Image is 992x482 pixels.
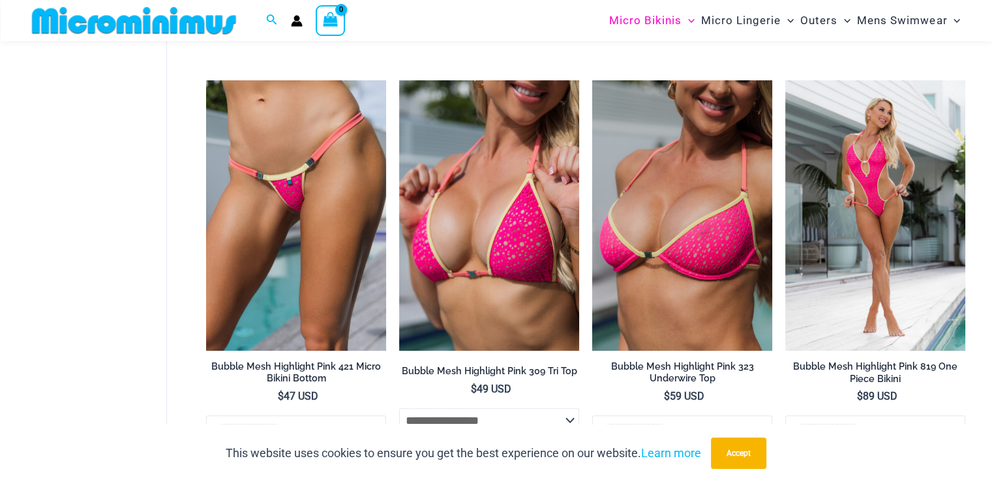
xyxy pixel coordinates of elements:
a: Learn more [641,446,701,460]
a: View Shopping Cart, empty [316,5,346,35]
img: Bubble Mesh Highlight Pink 421 Micro 01 [206,80,386,351]
span: Outers [800,4,837,37]
img: Bubble Mesh Highlight Pink 323 Top 01 [592,80,772,351]
bdi: 47 USD [278,390,318,402]
a: Bubble Mesh Highlight Pink 323 Underwire Top [592,361,772,390]
span: Menu Toggle [781,4,794,37]
a: Bubble Mesh Highlight Pink 819 One Piece Bikini [785,361,965,390]
img: Bubble Mesh Highlight Pink 309 Top 01 [399,80,579,351]
a: Bubble Mesh Highlight Pink 421 Micro 01Bubble Mesh Highlight Pink 421 Micro 02Bubble Mesh Highlig... [206,80,386,351]
nav: Site Navigation [604,2,966,39]
h2: Bubble Mesh Highlight Pink 819 One Piece Bikini [785,361,965,385]
span: $ [857,390,863,402]
span: Menu Toggle [947,4,960,37]
button: Accept [711,438,766,469]
a: Bubble Mesh Highlight Pink 323 Top 01Bubble Mesh Highlight Pink 323 Top 421 Micro 01Bubble Mesh H... [592,80,772,351]
span: $ [278,390,284,402]
span: Menu Toggle [682,4,695,37]
span: Menu Toggle [837,4,850,37]
a: Mens SwimwearMenu ToggleMenu Toggle [854,4,963,37]
span: Micro Lingerie [701,4,781,37]
span: Micro Bikinis [609,4,682,37]
h2: Bubble Mesh Highlight Pink 421 Micro Bikini Bottom [206,361,386,385]
img: Bubble Mesh Highlight Pink 819 One Piece 01 [785,80,965,351]
h2: Bubble Mesh Highlight Pink 309 Tri Top [399,365,579,378]
p: This website uses cookies to ensure you get the best experience on our website. [226,443,701,463]
h2: Bubble Mesh Highlight Pink 323 Underwire Top [592,361,772,385]
span: $ [664,390,670,402]
bdi: 59 USD [664,390,704,402]
a: Bubble Mesh Highlight Pink 309 Top 01Bubble Mesh Highlight Pink 309 Top 469 Thong 03Bubble Mesh H... [399,80,579,351]
span: Mens Swimwear [857,4,947,37]
bdi: 49 USD [471,383,511,395]
a: Bubble Mesh Highlight Pink 819 One Piece 01Bubble Mesh Highlight Pink 819 One Piece 03Bubble Mesh... [785,80,965,351]
a: Micro LingerieMenu ToggleMenu Toggle [698,4,797,37]
a: Search icon link [266,12,278,29]
a: Account icon link [291,15,303,27]
bdi: 89 USD [857,390,897,402]
a: Bubble Mesh Highlight Pink 421 Micro Bikini Bottom [206,361,386,390]
img: MM SHOP LOGO FLAT [27,6,241,35]
a: Micro BikinisMenu ToggleMenu Toggle [606,4,698,37]
a: OutersMenu ToggleMenu Toggle [797,4,854,37]
span: $ [471,383,477,395]
a: Bubble Mesh Highlight Pink 309 Tri Top [399,365,579,382]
